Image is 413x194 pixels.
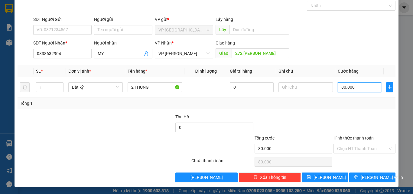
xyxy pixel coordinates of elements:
b: [PERSON_NAME] [8,39,34,67]
input: VD: Bàn, Ghế [128,82,182,92]
span: delete [253,175,258,180]
b: [DOMAIN_NAME] [51,23,83,28]
b: BIÊN NHẬN GỬI HÀNG HÓA [39,9,58,58]
input: Dọc đường [232,48,289,58]
span: Xóa Thông tin [260,174,286,181]
div: Chưa thanh toán [191,157,254,168]
li: (c) 2017 [51,29,83,36]
span: VP Phan Thiết [158,49,210,58]
button: save[PERSON_NAME] [302,173,348,182]
button: [PERSON_NAME] [175,173,237,182]
img: logo.jpg [66,8,80,22]
span: plus [386,85,393,90]
span: VP Nhận [155,41,172,45]
span: printer [354,175,358,180]
span: user-add [144,51,149,56]
span: SL [36,69,41,74]
span: Cước hàng [338,69,359,74]
span: Giao [216,48,232,58]
span: Lấy [216,25,229,35]
div: VP gửi [155,16,213,23]
span: Giao hàng [216,41,235,45]
div: SĐT Người Nhận [33,40,92,46]
input: Ghi Chú [278,82,333,92]
span: [PERSON_NAME] [314,174,346,181]
div: SĐT Người Gửi [33,16,92,23]
span: Tên hàng [128,69,147,74]
label: Hình thức thanh toán [333,136,374,140]
span: Thu Hộ [175,114,189,119]
span: [PERSON_NAME] và In [361,174,403,181]
div: Người nhận [94,40,152,46]
span: Giá trị hàng [230,69,252,74]
span: Lấy hàng [216,17,233,22]
span: Đơn vị tính [68,69,91,74]
input: Dọc đường [229,25,289,35]
div: Người gửi [94,16,152,23]
button: deleteXóa Thông tin [239,173,301,182]
span: save [307,175,311,180]
button: plus [386,82,393,92]
span: VP Sài Gòn [158,25,210,35]
button: printer[PERSON_NAME] và In [349,173,395,182]
span: Định lượng [195,69,216,74]
span: Tổng cước [255,136,275,140]
input: 0 [230,82,273,92]
button: delete [20,82,30,92]
span: Bất kỳ [72,83,119,92]
th: Ghi chú [276,65,335,77]
div: Tổng: 1 [20,100,160,107]
span: [PERSON_NAME] [190,174,223,181]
